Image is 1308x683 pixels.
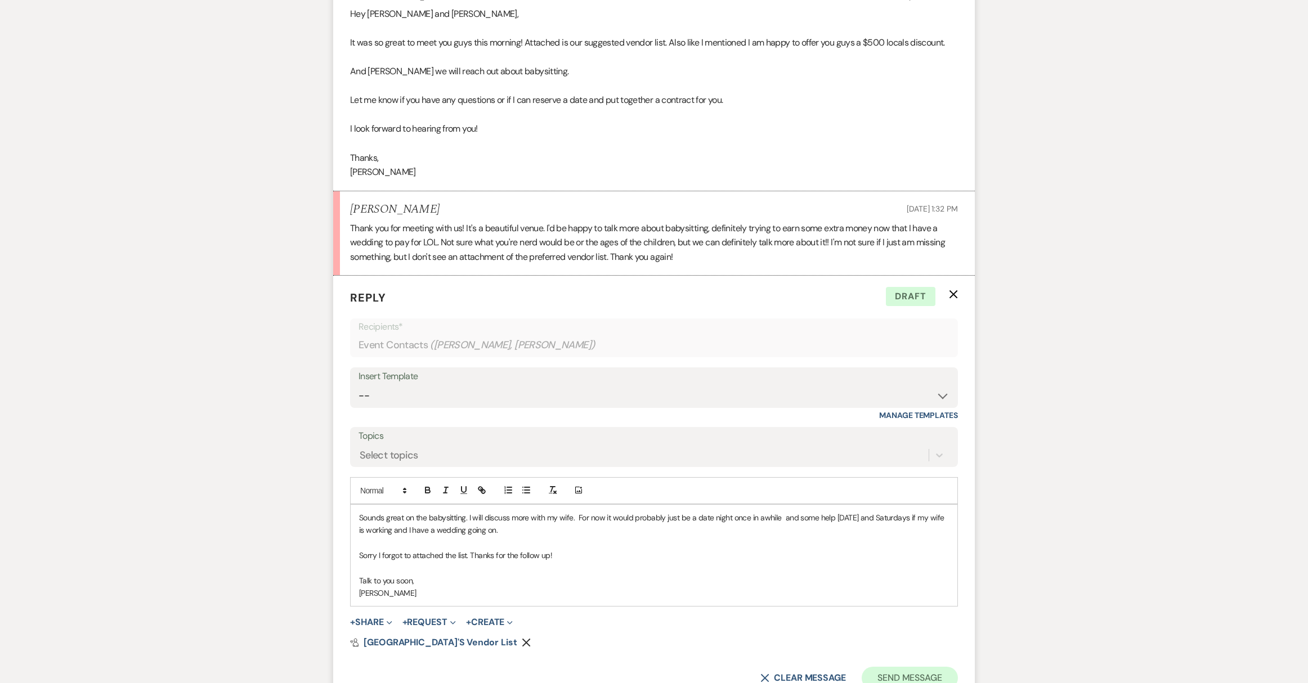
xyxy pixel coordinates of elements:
[350,64,958,79] p: And [PERSON_NAME] we will reach out about babysitting.
[402,618,407,627] span: +
[466,618,513,627] button: Create
[907,204,958,214] span: [DATE] 1:32 PM
[350,290,386,305] span: Reply
[350,221,958,264] p: Thank you for meeting with us! It's a beautiful venue. I'd be happy to talk more about babysittin...
[359,320,949,334] p: Recipients*
[359,428,949,444] label: Topics
[430,338,595,353] span: ( [PERSON_NAME], [PERSON_NAME] )
[350,165,958,179] p: [PERSON_NAME]
[359,334,949,356] div: Event Contacts
[350,638,517,647] a: [GEOGRAPHIC_DATA]'s Vendor List
[350,618,355,627] span: +
[359,549,949,561] p: Sorry I forgot to attached the list. Thanks for the follow up!
[466,618,471,627] span: +
[350,203,440,217] h5: [PERSON_NAME]
[364,636,517,648] span: [GEOGRAPHIC_DATA]'s Vendor List
[350,7,958,21] p: Hey [PERSON_NAME] and [PERSON_NAME],
[359,574,949,587] p: Talk to you soon,
[359,511,949,537] p: Sounds great on the babysitting. I will discuss more with my wife. For now it would probably just...
[350,618,392,627] button: Share
[402,618,456,627] button: Request
[760,673,846,682] button: Clear message
[359,587,949,599] p: [PERSON_NAME]
[359,369,949,385] div: Insert Template
[886,287,935,306] span: Draft
[350,35,958,50] p: It was so great to meet you guys this morning! Attached is our suggested vendor list. Also like I...
[879,410,958,420] a: Manage Templates
[350,122,958,136] p: I look forward to hearing from you!
[350,151,958,165] p: Thanks,
[360,447,418,462] div: Select topics
[350,93,958,107] p: Let me know if you have any questions or if I can reserve a date and put together a contract for ...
